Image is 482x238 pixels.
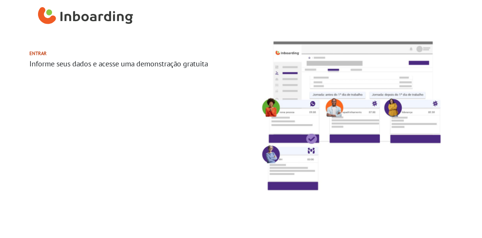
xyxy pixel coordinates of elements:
img: Imagem da solução da Inbaording monstrando a jornada como comunicações enviandos antes e depois d... [247,32,450,200]
a: Inboarding Home Page [38,3,133,29]
h2: Entrar [29,51,238,56]
h3: Informe seus dados e acesse uma demonstração gratuita [29,59,238,68]
img: Inboarding Home [38,5,133,28]
iframe: Form 0 [29,74,238,131]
